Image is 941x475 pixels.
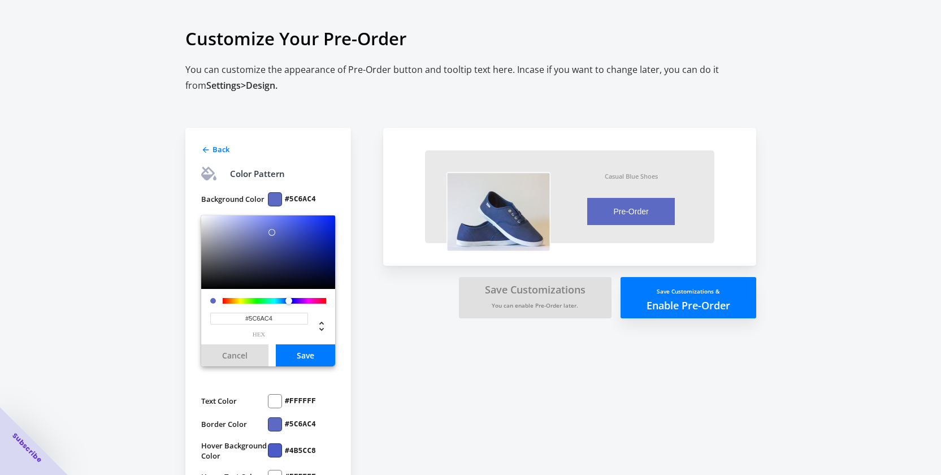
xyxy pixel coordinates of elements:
small: You can enable Pre-Order later. [492,301,578,309]
label: #FFFFFF [285,396,316,406]
label: Text Color [201,394,268,408]
button: Cancel [201,344,268,366]
label: #5C6AC4 [285,419,316,429]
span: Settings > Design. [206,79,277,92]
button: Save [276,344,335,366]
span: Back [213,144,229,154]
label: Border Color [201,417,268,431]
button: Pre-Order [587,198,675,225]
button: Save Customizations &Enable Pre-Order [621,277,756,318]
img: vzX7clC.png [446,172,550,252]
h1: Customize Your Pre-Order [185,15,756,62]
label: Hover Background Color [201,441,268,461]
label: Background Color [201,192,268,206]
h2: You can customize the appearance of Pre-Order button and tooltip text here. Incase if you want to... [185,62,756,94]
span: hex [210,331,308,338]
button: Save CustomizationsYou can enable Pre-Order later. [459,277,612,318]
label: #4B5CC8 [285,446,316,456]
small: Save Customizations & [657,287,719,295]
span: Subscribe [10,431,44,465]
label: #5C6AC4 [285,194,316,204]
div: Casual Blue Shoes [605,172,658,180]
div: Color Pattern [230,167,285,180]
